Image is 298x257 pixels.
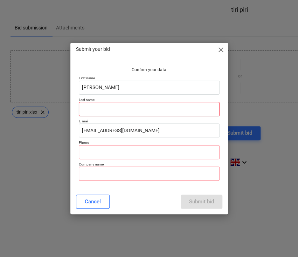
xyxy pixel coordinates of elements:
p: First name [79,76,220,80]
p: Last name [79,97,220,102]
p: Company name [79,162,220,167]
p: Phone [79,140,220,145]
p: E-mail [79,119,220,123]
div: Cancel [85,197,101,206]
p: Confirm your data [79,67,220,73]
span: close [217,46,225,54]
button: Cancel [76,195,110,209]
p: Submit your bid [76,46,110,53]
